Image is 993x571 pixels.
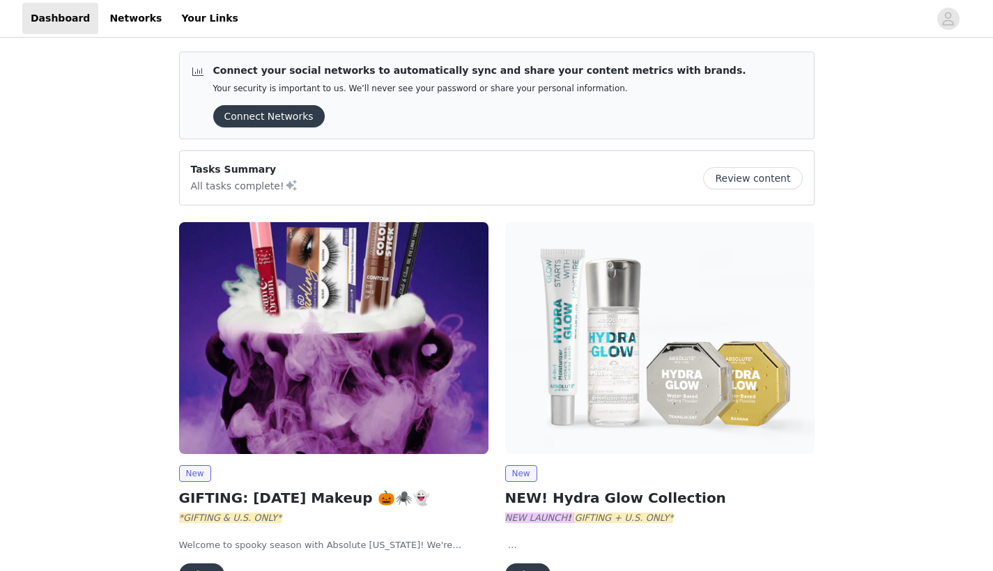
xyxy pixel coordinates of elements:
[941,8,955,30] div: avatar
[213,105,325,127] button: Connect Networks
[505,513,674,523] span: NEW LAUNCH
[213,84,746,94] p: Your security is important to us. We’ll never see your password or share your personal information.
[191,162,298,177] p: Tasks Summary
[505,222,815,454] img: Absolute New York
[179,513,282,523] em: *GIFTING & U.S. ONLY*
[179,538,488,552] p: Welcome to spooky season with Absolute [US_STATE]! We're looking for unique creators who love to ...
[505,465,537,482] span: New
[179,487,488,508] h2: GIFTING: [DATE] Makeup 🎃🕷️👻
[567,513,574,523] strong: !
[22,3,98,34] a: Dashboard
[173,3,247,34] a: Your Links
[574,513,673,523] span: GIFTING + U.S. ONLY*
[179,222,488,454] img: Absolute New York
[191,177,298,194] p: All tasks complete!
[213,63,746,78] p: Connect your social networks to automatically sync and share your content metrics with brands.
[703,167,802,189] button: Review content
[101,3,170,34] a: Networks
[505,487,815,508] h2: NEW! Hydra Glow Collection
[179,465,211,482] span: New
